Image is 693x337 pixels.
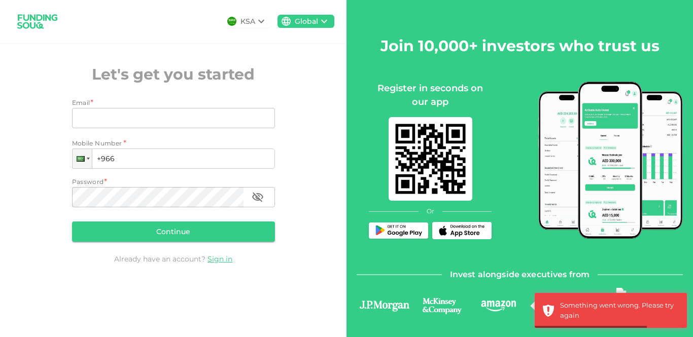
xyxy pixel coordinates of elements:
[73,149,92,168] div: Saudi Arabia: + 966
[369,82,492,109] div: Register in seconds on our app
[437,224,488,237] img: App Store
[72,148,275,169] input: 1 (702) 123-4567
[380,34,660,57] h2: Join 10,000+ investors who trust us
[72,138,122,148] span: Mobile Number
[373,225,424,237] img: Play Store
[72,187,244,207] input: password
[72,254,275,264] div: Already have an account?
[72,178,104,185] span: Password
[560,301,679,320] div: Something went wrong. Please try again
[450,268,590,282] span: Invest alongside executives from
[227,17,236,26] img: flag-sa.b9a346574cdc8950dd34b50780441f57.svg
[389,117,472,201] img: mobile-app
[597,288,628,311] img: logo
[530,299,580,313] img: logo
[72,108,264,128] input: email
[357,298,412,313] img: logo
[538,82,683,239] img: mobile-app
[240,16,255,27] div: KSA
[207,254,232,264] a: Sign in
[479,299,517,312] img: logo
[427,207,434,216] span: Or
[72,221,275,242] button: Continue
[72,99,90,106] span: Email
[295,16,318,27] div: Global
[72,63,275,86] h2: Let's get you started
[12,8,63,35] img: logo
[413,296,470,315] img: logo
